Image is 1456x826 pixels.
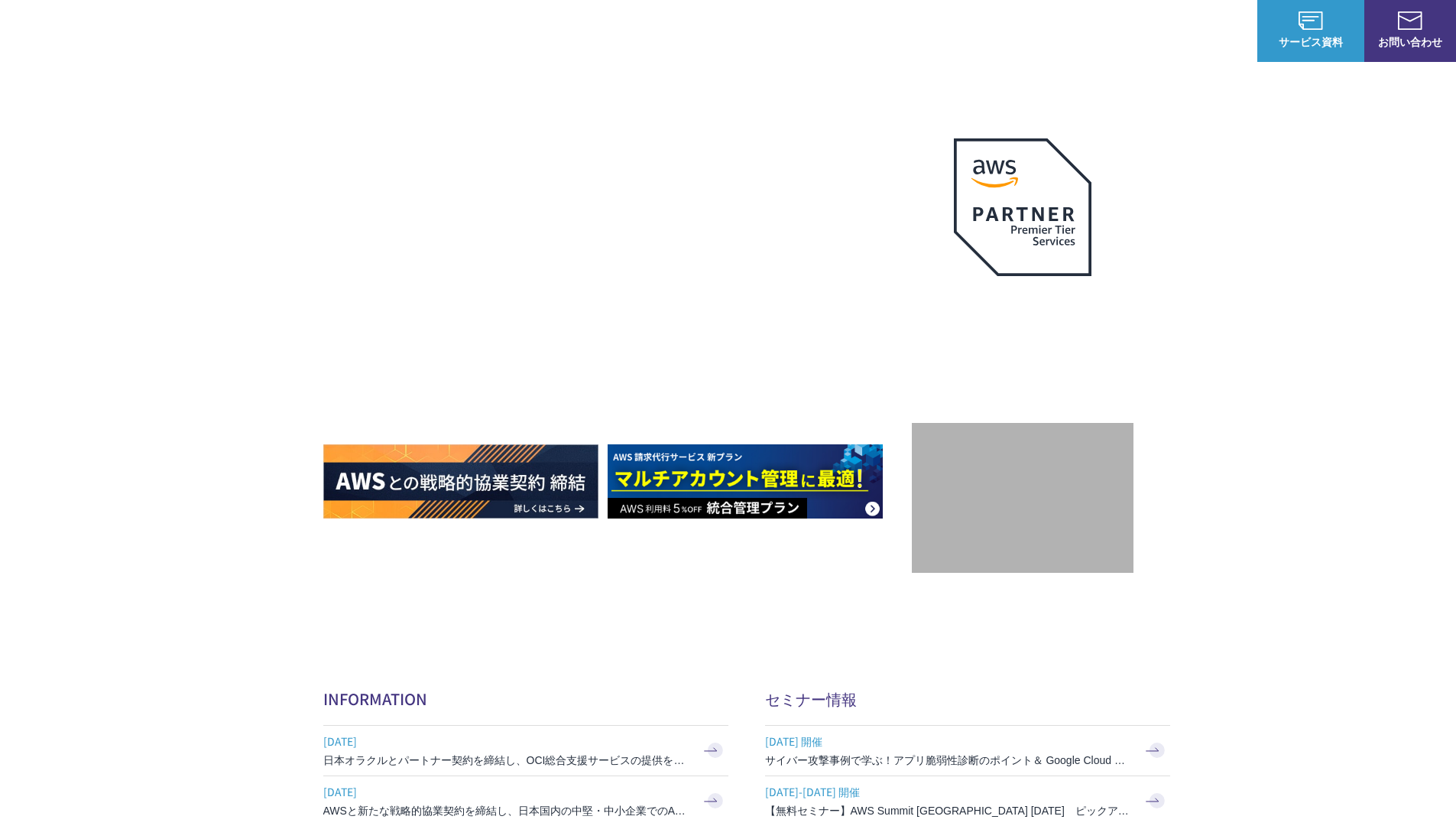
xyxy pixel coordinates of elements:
[323,803,690,818] h3: AWSと新たな戦略的協業契約を締結し、日本国内の中堅・中小企業でのAWS活用を加速
[323,776,728,826] a: [DATE] AWSと新たな戦略的協業契約を締結し、日本国内の中堅・中小企業でのAWS活用を加速
[884,23,1007,39] p: 業種別ソリューション
[765,803,1132,818] h3: 【無料セミナー】AWS Summit [GEOGRAPHIC_DATA] [DATE] ピックアップセッション
[728,23,765,39] p: 強み
[176,15,287,47] span: NHN テコラス AWS総合支援サービス
[765,730,1132,753] span: [DATE] 開催
[323,444,598,519] img: AWSとの戦略的協業契約 締結
[765,688,1170,710] h2: セミナー情報
[1257,34,1364,50] span: サービス資料
[323,780,690,803] span: [DATE]
[796,23,854,39] p: サービス
[323,252,912,398] h1: AWS ジャーニーの 成功を実現
[765,753,1132,768] h3: サイバー攻撃事例で学ぶ！アプリ脆弱性診断のポイント＆ Google Cloud セキュリティ対策
[323,726,728,776] a: [DATE] 日本オラクルとパートナー契約を締結し、OCI総合支援サービスの提供を開始
[1111,23,1169,39] p: ナレッジ
[1364,34,1456,50] span: お問い合わせ
[765,780,1132,803] span: [DATE]-[DATE] 開催
[608,444,883,519] img: AWS請求代行サービス 統合管理プラン
[1299,11,1323,30] img: AWS総合支援サービス C-Chorus サービス資料
[323,688,728,710] h2: INFORMATION
[323,753,690,768] h3: 日本オラクルとパートナー契約を締結し、OCI総合支援サービスの提供を開始
[765,776,1170,826] a: [DATE]-[DATE] 開催 【無料セミナー】AWS Summit [GEOGRAPHIC_DATA] [DATE] ピックアップセッション
[1037,23,1080,39] a: 導入事例
[765,726,1170,776] a: [DATE] 開催 サイバー攻撃事例で学ぶ！アプリ脆弱性診断のポイント＆ Google Cloud セキュリティ対策
[942,446,1103,558] img: 契約件数
[1398,11,1422,30] img: お問い合わせ
[23,12,287,49] a: AWS総合支援サービス C-Chorus NHN テコラスAWS総合支援サービス
[323,730,690,753] span: [DATE]
[1005,294,1039,317] em: AWS
[936,294,1110,353] p: 最上位プレミアティア サービスパートナー
[1199,23,1242,39] a: ログイン
[323,169,912,236] p: AWSの導入からコスト削減、 構成・運用の最適化からデータ活用まで 規模や業種業態を問わない マネージドサービスで
[954,138,1091,276] img: AWSプレミアティアサービスパートナー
